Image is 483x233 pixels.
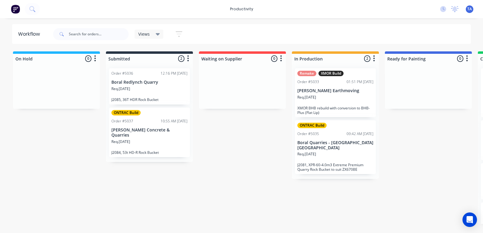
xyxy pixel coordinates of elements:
p: Req. [DATE] [111,86,130,92]
div: RemakeXMOR BuildOrder #503301:51 PM [DATE][PERSON_NAME] EarthmovingReq.[DATE]XMOR BHB rebuild wit... [295,68,376,117]
p: Boral Redlynch Quarry [111,80,187,85]
div: Order #503612:16 PM [DATE]Boral Redlynch QuarryReq.[DATE]J2085, 36T HDR Rock Bucket [109,68,190,105]
p: J2084, 53t HD-R Rock Bucket [111,150,187,155]
img: Factory [11,5,20,14]
p: J2085, 36T HDR Rock Bucket [111,97,187,102]
div: 09:42 AM [DATE] [347,131,373,137]
input: Search for orders... [69,28,129,40]
div: 12:16 PM [DATE] [161,71,187,76]
p: [PERSON_NAME] Earthmoving [297,88,373,93]
div: Remake [297,71,316,76]
p: Req. [DATE] [111,139,130,144]
div: ONTRAC BuildOrder #503710:55 AM [DATE][PERSON_NAME] Concrete & QuarriesReq.[DATE]J2084, 53t HD-R ... [109,108,190,157]
div: Order #5035 [297,131,319,137]
div: ONTRAC Build [297,123,327,128]
div: Order #5037 [111,118,133,124]
div: Workflow [18,31,43,38]
div: productivity [227,5,256,14]
div: ONTRAC Build [111,110,141,115]
div: Order #5036 [111,71,133,76]
p: XMOR BHB rebuild with conversion to BHB-Plus (Flat Lip) [297,106,373,115]
p: Req. [DATE] [297,95,316,100]
span: Views [138,31,150,37]
div: 01:51 PM [DATE] [347,79,373,85]
p: [PERSON_NAME] Concrete & Quarries [111,128,187,138]
p: J2081, XPR-60-4.0m3 Extreme Premium Quarry Rock Bucket to suit ZX670BE [297,163,373,172]
p: Boral Quarries - [GEOGRAPHIC_DATA] [GEOGRAPHIC_DATA] [297,140,373,150]
p: Req. [DATE] [297,151,316,157]
div: ONTRAC BuildOrder #503509:42 AM [DATE]Boral Quarries - [GEOGRAPHIC_DATA] [GEOGRAPHIC_DATA]Req.[DA... [295,120,376,174]
span: TA [467,6,472,12]
div: Order #5033 [297,79,319,85]
div: 10:55 AM [DATE] [161,118,187,124]
div: Open Intercom Messenger [462,212,477,227]
div: XMOR Build [318,71,344,76]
